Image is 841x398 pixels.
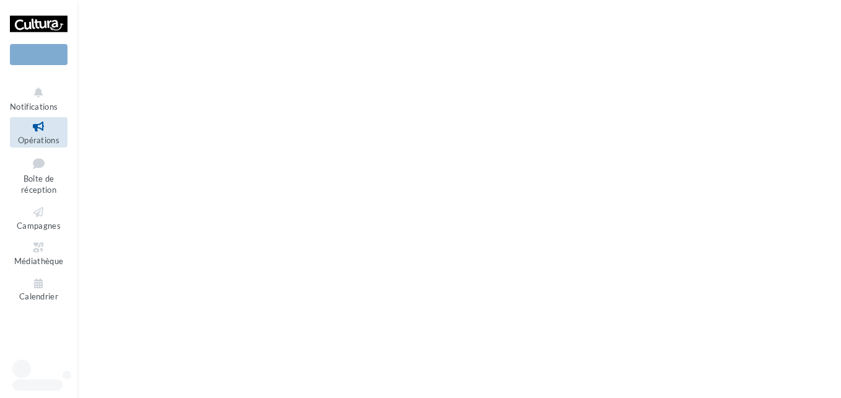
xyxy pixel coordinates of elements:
a: Opérations [10,117,68,148]
a: Calendrier [10,274,68,304]
div: Nouvelle campagne [10,44,68,65]
span: Notifications [10,102,58,112]
span: Médiathèque [14,256,64,266]
a: Campagnes [10,203,68,233]
span: Campagnes [17,221,61,231]
span: Opérations [18,135,59,145]
span: Boîte de réception [21,174,56,195]
a: Médiathèque [10,238,68,268]
span: Calendrier [19,292,58,302]
a: Boîte de réception [10,153,68,198]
